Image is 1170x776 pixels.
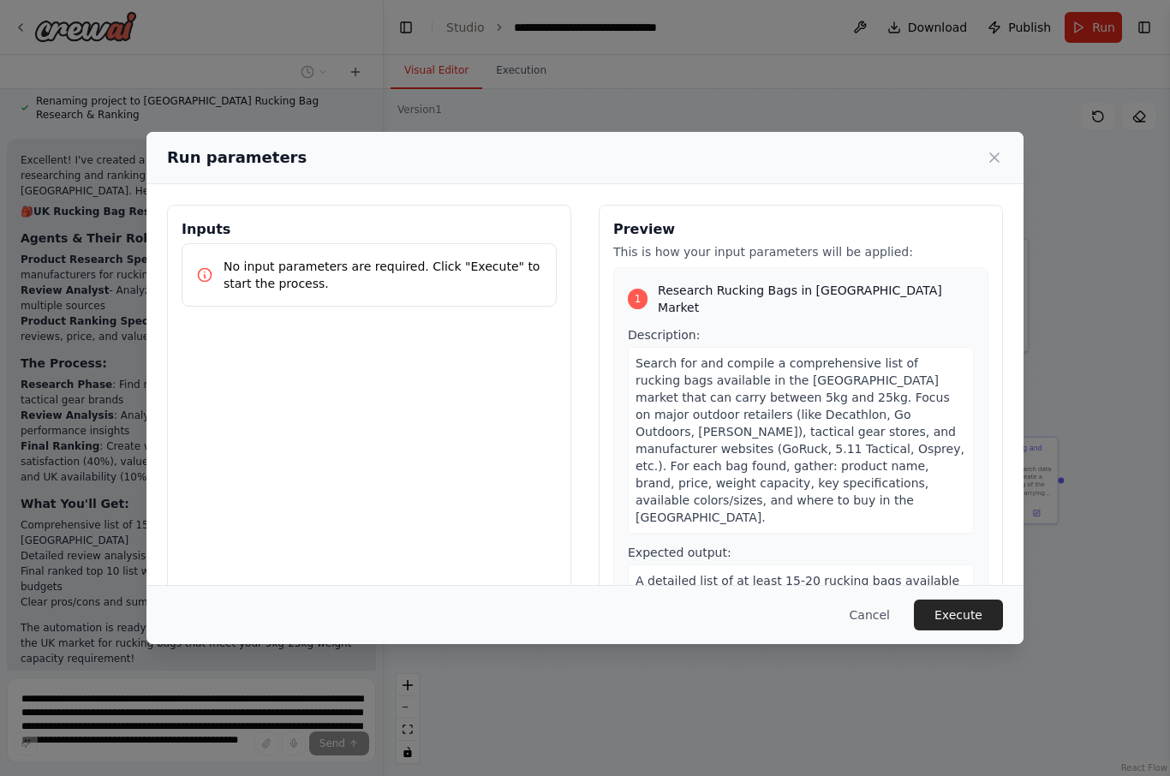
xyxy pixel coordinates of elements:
h3: Preview [613,219,988,240]
span: Expected output: [628,546,731,559]
span: A detailed list of at least 15-20 rucking bags available in the [GEOGRAPHIC_DATA], with complete ... [636,574,959,639]
button: Cancel [836,600,904,630]
span: Search for and compile a comprehensive list of rucking bags available in the [GEOGRAPHIC_DATA] ma... [636,356,964,524]
span: Research Rucking Bags in [GEOGRAPHIC_DATA] Market [658,282,974,316]
h3: Inputs [182,219,557,240]
button: Execute [914,600,1003,630]
p: This is how your input parameters will be applied: [613,243,988,260]
h2: Run parameters [167,146,307,170]
span: Description: [628,328,700,342]
p: No input parameters are required. Click "Execute" to start the process. [224,258,542,292]
div: 1 [628,289,648,309]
